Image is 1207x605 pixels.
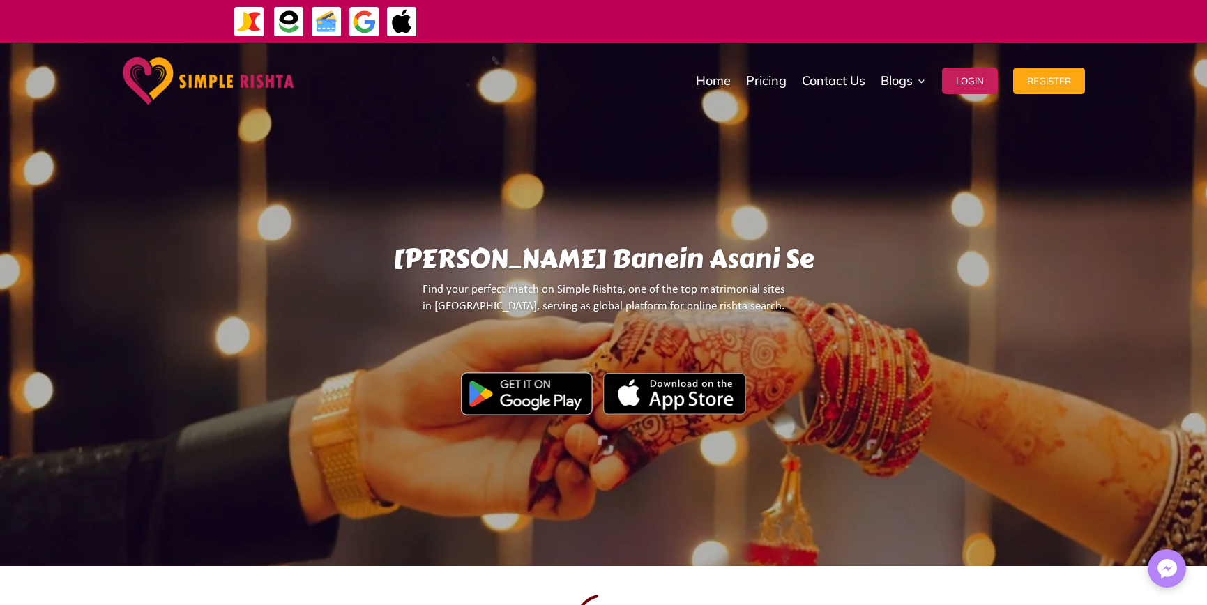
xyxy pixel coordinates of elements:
[158,243,1050,282] h1: [PERSON_NAME] Banein Asani Se
[1013,46,1085,116] a: Register
[802,46,865,116] a: Contact Us
[273,6,305,38] img: EasyPaisa-icon
[881,46,927,116] a: Blogs
[158,282,1050,327] p: Find your perfect match on Simple Rishta, one of the top matrimonial sites in [GEOGRAPHIC_DATA], ...
[461,372,593,415] img: Google Play
[579,13,1181,29] div: ایپ میں پیمنٹ صرف گوگل پے اور ایپل پے کے ذریعے ممکن ہے۔ ، یا کریڈٹ کارڈ کے ذریعے ویب سائٹ پر ہوگی۔
[1153,555,1181,583] img: Messenger
[696,46,731,116] a: Home
[942,46,998,116] a: Login
[811,8,842,33] strong: ایزی پیسہ
[845,8,874,33] strong: جاز کیش
[1013,68,1085,94] button: Register
[386,6,418,38] img: ApplePay-icon
[349,6,380,38] img: GooglePay-icon
[942,68,998,94] button: Login
[234,6,265,38] img: JazzCash-icon
[311,6,342,38] img: Credit Cards
[746,46,787,116] a: Pricing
